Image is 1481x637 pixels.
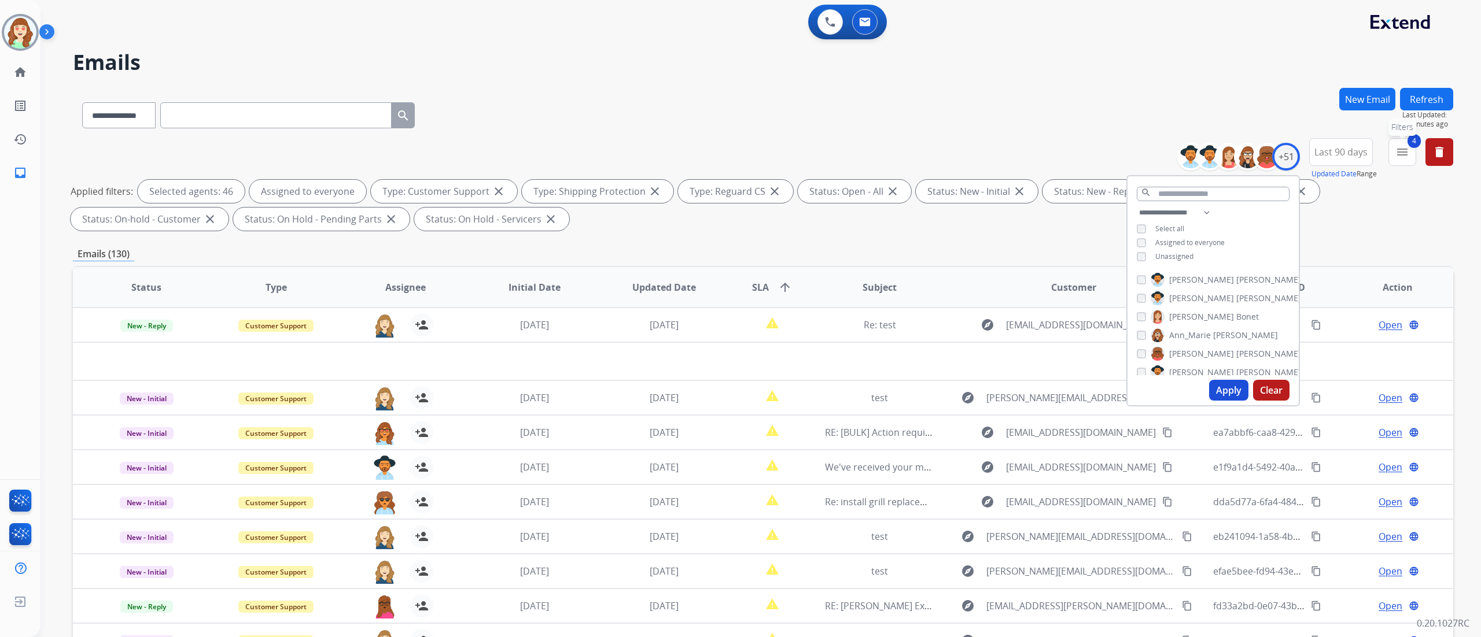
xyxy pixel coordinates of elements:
[1213,329,1278,341] span: [PERSON_NAME]
[648,184,662,198] mat-icon: close
[1213,599,1391,612] span: fd33a2bd-0e07-43b7-aa88-d0730a0dfba5
[1379,391,1402,405] span: Open
[1253,380,1290,401] button: Clear
[765,597,779,611] mat-icon: report_problem
[238,320,314,332] span: Customer Support
[961,564,975,578] mat-icon: explore
[961,391,975,405] mat-icon: explore
[1409,531,1419,542] mat-icon: language
[1012,184,1026,198] mat-icon: close
[765,493,779,507] mat-icon: report_problem
[1051,280,1096,294] span: Customer
[1209,380,1248,401] button: Apply
[798,180,911,203] div: Status: Open - All
[752,280,769,294] span: SLA
[373,421,396,445] img: agent-avatar
[520,565,549,577] span: [DATE]
[238,566,314,578] span: Customer Support
[1311,601,1321,611] mat-icon: content_copy
[520,318,549,331] span: [DATE]
[650,565,679,577] span: [DATE]
[520,599,549,612] span: [DATE]
[981,495,994,509] mat-icon: explore
[1409,320,1419,330] mat-icon: language
[961,599,975,613] mat-icon: explore
[371,180,517,203] div: Type: Customer Support
[825,461,1010,473] span: We've received your message 💌 -4289598
[678,180,793,203] div: Type: Reguard CS
[1379,460,1402,474] span: Open
[373,313,396,338] img: agent-avatar
[1155,224,1184,234] span: Select all
[415,495,429,509] mat-icon: person_add
[1311,497,1321,507] mat-icon: content_copy
[986,599,1175,613] span: [EMAIL_ADDRESS][PERSON_NAME][DOMAIN_NAME]
[71,208,229,231] div: Status: On-hold - Customer
[650,495,679,508] span: [DATE]
[249,180,366,203] div: Assigned to everyone
[415,391,429,405] mat-icon: person_add
[415,460,429,474] mat-icon: person_add
[238,601,314,613] span: Customer Support
[1379,495,1402,509] span: Open
[981,460,994,474] mat-icon: explore
[1400,88,1453,110] button: Refresh
[373,455,396,480] img: agent-avatar
[238,392,314,405] span: Customer Support
[1213,426,1390,439] span: ea7abbf6-caa8-429a-928b-0cb2568ec043
[765,316,779,330] mat-icon: report_problem
[415,599,429,613] mat-icon: person_add
[825,599,971,612] span: RE: [PERSON_NAME] Extend Claim
[768,184,782,198] mat-icon: close
[492,184,506,198] mat-icon: close
[238,497,314,509] span: Customer Support
[1417,616,1469,630] p: 0.20.1027RC
[650,426,679,439] span: [DATE]
[415,318,429,332] mat-icon: person_add
[1236,292,1301,304] span: [PERSON_NAME]
[1236,348,1301,360] span: [PERSON_NAME]
[509,280,561,294] span: Initial Date
[1006,460,1156,474] span: [EMAIL_ADDRESS][DOMAIN_NAME]
[544,212,558,226] mat-icon: close
[4,16,36,49] img: avatar
[238,427,314,439] span: Customer Support
[71,184,133,198] p: Applied filters:
[13,166,27,180] mat-icon: inbox
[1155,238,1225,247] span: Assigned to everyone
[233,208,410,231] div: Status: On Hold - Pending Parts
[415,529,429,543] mat-icon: person_add
[266,280,287,294] span: Type
[650,599,679,612] span: [DATE]
[396,109,410,123] mat-icon: search
[522,180,673,203] div: Type: Shipping Protection
[1339,88,1395,110] button: New Email
[1236,366,1301,378] span: [PERSON_NAME]
[1213,530,1391,543] span: eb241094-1a58-4b23-a2ad-f43432200a58
[120,462,174,474] span: New - Initial
[1379,318,1402,332] span: Open
[1182,566,1192,576] mat-icon: content_copy
[778,280,792,294] mat-icon: arrow_upward
[650,318,679,331] span: [DATE]
[120,566,174,578] span: New - Initial
[373,560,396,584] img: agent-avatar
[1162,462,1173,472] mat-icon: content_copy
[1432,145,1446,159] mat-icon: delete
[120,601,173,613] span: New - Reply
[385,280,426,294] span: Assignee
[1006,425,1156,439] span: [EMAIL_ADDRESS][DOMAIN_NAME]
[1311,531,1321,542] mat-icon: content_copy
[1182,531,1192,542] mat-icon: content_copy
[825,426,1118,439] span: RE: [BULK] Action required: Extend claim approved for replacement
[520,391,549,404] span: [DATE]
[13,99,27,113] mat-icon: list_alt
[238,531,314,543] span: Customer Support
[961,529,975,543] mat-icon: explore
[1169,274,1234,286] span: [PERSON_NAME]
[373,386,396,410] img: agent-avatar
[1311,392,1321,403] mat-icon: content_copy
[916,180,1038,203] div: Status: New - Initial
[1162,427,1173,438] mat-icon: content_copy
[1311,566,1321,576] mat-icon: content_copy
